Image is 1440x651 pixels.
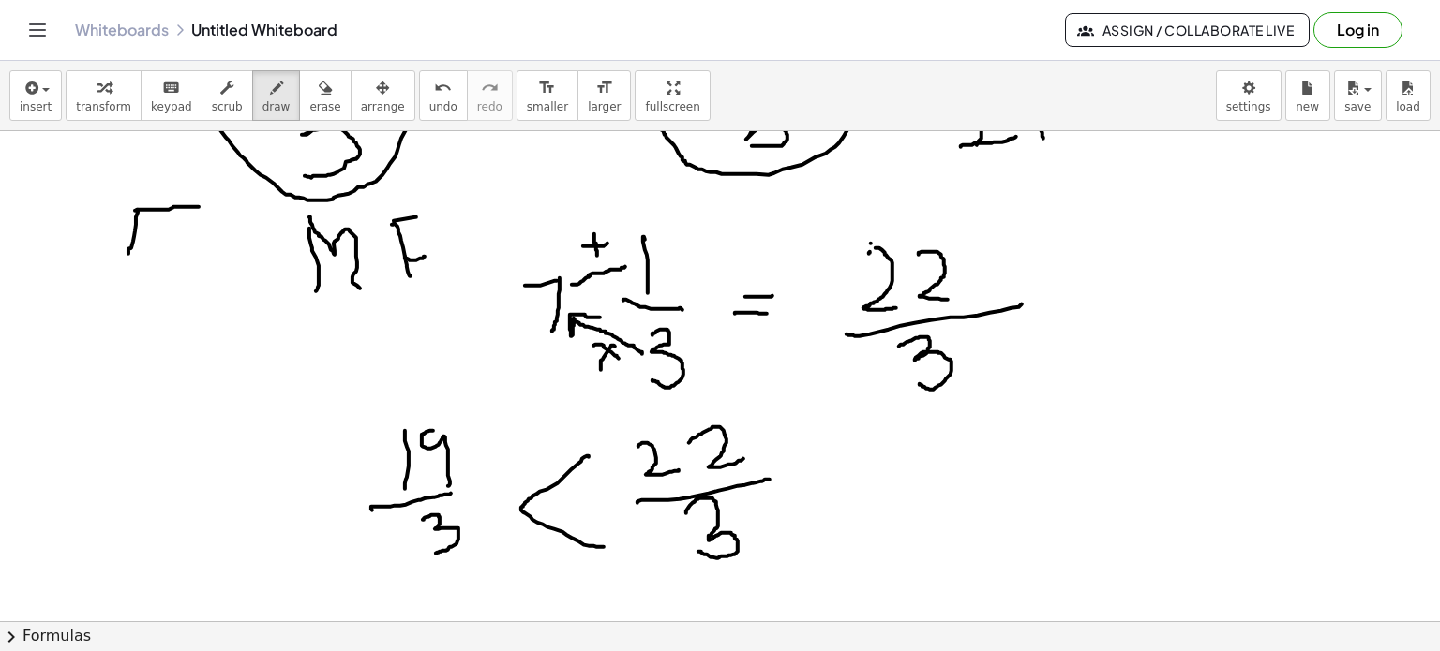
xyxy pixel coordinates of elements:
[212,100,243,113] span: scrub
[1296,100,1319,113] span: new
[22,15,52,45] button: Toggle navigation
[434,77,452,99] i: undo
[429,100,457,113] span: undo
[76,100,131,113] span: transform
[66,70,142,121] button: transform
[577,70,631,121] button: format_sizelarger
[151,100,192,113] span: keypad
[1081,22,1294,38] span: Assign / Collaborate Live
[202,70,253,121] button: scrub
[517,70,578,121] button: format_sizesmaller
[1065,13,1310,47] button: Assign / Collaborate Live
[477,100,502,113] span: redo
[595,77,613,99] i: format_size
[1334,70,1382,121] button: save
[361,100,405,113] span: arrange
[262,100,291,113] span: draw
[309,100,340,113] span: erase
[481,77,499,99] i: redo
[141,70,202,121] button: keyboardkeypad
[467,70,513,121] button: redoredo
[162,77,180,99] i: keyboard
[1386,70,1431,121] button: load
[1396,100,1420,113] span: load
[252,70,301,121] button: draw
[527,100,568,113] span: smaller
[1216,70,1282,121] button: settings
[538,77,556,99] i: format_size
[635,70,710,121] button: fullscreen
[351,70,415,121] button: arrange
[1344,100,1371,113] span: save
[1313,12,1402,48] button: Log in
[419,70,468,121] button: undoundo
[75,21,169,39] a: Whiteboards
[299,70,351,121] button: erase
[588,100,621,113] span: larger
[645,100,699,113] span: fullscreen
[20,100,52,113] span: insert
[1285,70,1330,121] button: new
[9,70,62,121] button: insert
[1226,100,1271,113] span: settings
